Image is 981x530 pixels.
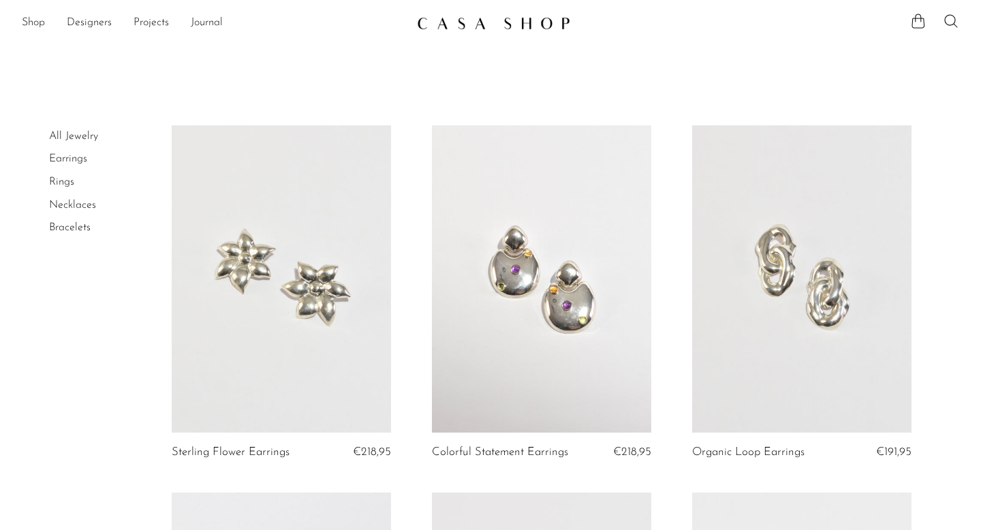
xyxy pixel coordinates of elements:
a: Shop [22,14,45,32]
a: Necklaces [49,200,96,211]
span: €218,95 [613,446,651,458]
a: All Jewelry [49,131,98,142]
a: Colorful Statement Earrings [432,446,568,458]
a: Bracelets [49,222,91,233]
nav: Desktop navigation [22,12,406,35]
a: Sterling Flower Earrings [172,446,290,458]
ul: NEW HEADER MENU [22,12,406,35]
a: Earrings [49,153,87,164]
a: Journal [191,14,223,32]
span: €218,95 [353,446,391,458]
a: Organic Loop Earrings [692,446,805,458]
a: Designers [67,14,112,32]
a: Rings [49,176,74,187]
span: €191,95 [876,446,912,458]
a: Projects [134,14,169,32]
